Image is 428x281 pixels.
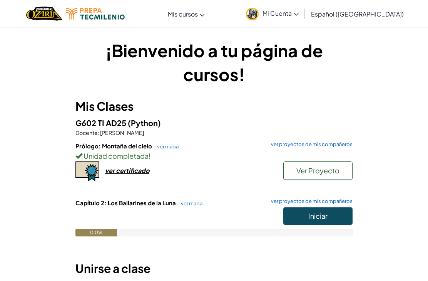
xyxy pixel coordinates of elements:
[75,166,149,175] a: ver certificado
[308,211,328,220] span: Iniciar
[296,166,339,175] span: Ver Proyecto
[66,8,125,20] img: Tecmilenio logo
[164,3,209,24] a: Mis cursos
[168,10,198,18] span: Mis cursos
[26,6,62,22] a: Ozaria by CodeCombat logo
[75,199,177,206] span: Capítulo 2: Los Bailarines de la Luna
[75,229,117,236] div: 0.0%
[105,166,149,175] div: ver certificado
[98,129,99,136] span: :
[307,3,408,24] a: Español ([GEOGRAPHIC_DATA])
[26,6,62,22] img: Home
[75,142,153,150] span: Prólogo: Montaña del cielo
[128,118,161,128] span: (Python)
[246,8,259,20] img: avatar
[267,199,353,204] a: ver proyectos de mis compañeros
[262,9,299,17] span: Mi Cuenta
[242,2,303,26] a: Mi Cuenta
[311,10,404,18] span: Español ([GEOGRAPHIC_DATA])
[75,38,353,86] h1: ¡Bienvenido a tu página de cursos!
[75,118,128,128] span: G602 TI AD25
[153,143,179,150] a: ver mapa
[283,207,353,225] button: Iniciar
[267,142,353,147] a: ver proyectos de mis compañeros
[82,151,149,160] span: Unidad completada
[75,260,353,277] h3: Unirse a clase
[75,98,353,115] h3: Mis Clases
[99,129,144,136] span: [PERSON_NAME]
[75,161,99,181] img: certificate-icon.png
[177,200,202,206] a: ver mapa
[283,161,353,180] button: Ver Proyecto
[149,151,150,160] span: !
[75,129,98,136] span: Docente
